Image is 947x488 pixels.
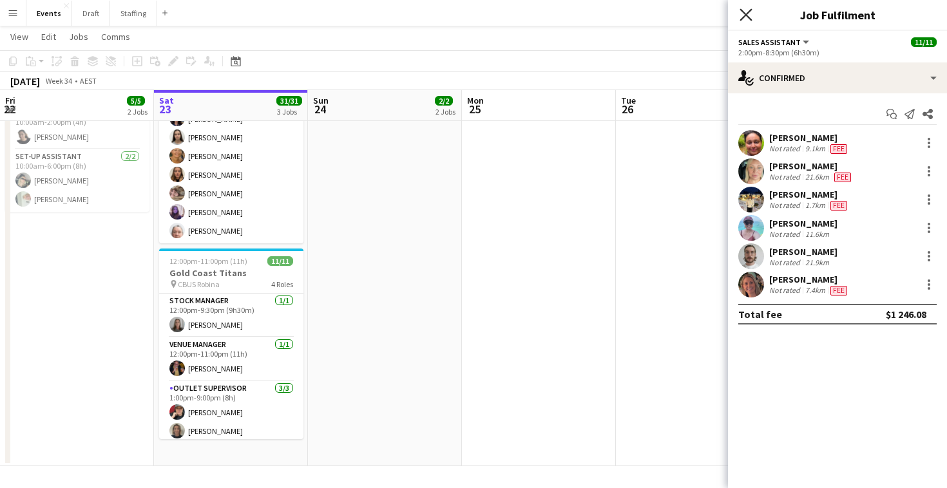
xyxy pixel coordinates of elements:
div: 21.6km [803,172,832,182]
span: 11/11 [267,256,293,266]
div: 9.1km [803,144,828,154]
span: Fee [830,144,847,154]
div: Total fee [738,308,782,321]
div: 7.4km [803,285,828,296]
span: 25 [465,102,484,117]
span: 24 [311,102,329,117]
a: Edit [36,28,61,45]
span: 31/31 [276,96,302,106]
a: Jobs [64,28,93,45]
button: Sales Assistant [738,37,811,47]
span: 4 Roles [271,279,293,289]
div: [DATE] [10,75,40,88]
app-job-card: In progress9:00am-12:00am (15h) (Sun)17/17[PERSON_NAME] River Stage8 RolesOutlet Supervisor1/13:0... [159,53,303,243]
button: Events [26,1,72,26]
app-card-role: Outlet Supervisor3/31:00pm-9:00pm (8h)[PERSON_NAME][PERSON_NAME] [159,381,303,462]
span: 11/11 [911,37,937,47]
span: Sat [159,95,174,106]
div: Crew has different fees then in role [828,200,850,211]
div: 1.7km [803,200,828,211]
div: 2 Jobs [128,107,148,117]
div: [PERSON_NAME] [769,160,854,172]
div: 11.6km [803,229,832,239]
div: [PERSON_NAME] [769,246,837,258]
span: 5/5 [127,96,145,106]
div: Not rated [769,144,803,154]
div: Not rated [769,285,803,296]
span: 26 [619,102,636,117]
span: Fee [830,286,847,296]
span: View [10,31,28,42]
span: Mon [467,95,484,106]
span: Tue [621,95,636,106]
div: $1 246.08 [886,308,926,321]
span: Fee [830,201,847,211]
div: [PERSON_NAME] [769,189,850,200]
app-job-card: 10:00am-6:00pm (8h)3/3Hot Wheels [GEOGRAPHIC_DATA]2 RolesSet-up Assistant1/110:00am-2:00pm (4h)[P... [5,61,149,212]
div: Not rated [769,200,803,211]
span: Week 34 [43,76,75,86]
div: Crew has different fees then in role [828,285,850,296]
div: 2 Jobs [435,107,455,117]
h3: Gold Coast Titans [159,267,303,279]
span: 22 [3,102,15,117]
span: Jobs [69,31,88,42]
span: 2/2 [435,96,453,106]
div: [PERSON_NAME] [769,274,850,285]
div: Confirmed [728,62,947,93]
app-card-role: Set-up Assistant2/210:00am-6:00pm (8h)[PERSON_NAME][PERSON_NAME] [5,149,149,212]
span: Edit [41,31,56,42]
div: Not rated [769,172,803,182]
app-job-card: 12:00pm-11:00pm (11h)11/11Gold Coast Titans CBUS Robina4 RolesStock Manager1/112:00pm-9:30pm (9h3... [159,249,303,439]
div: 2:00pm-8:30pm (6h30m) [738,48,937,57]
span: Fri [5,95,15,106]
button: Staffing [110,1,157,26]
span: CBUS Robina [178,279,220,289]
div: 21.9km [803,258,832,267]
app-card-role: Sales Assistant7/74:00pm-11:00pm (7h)[PERSON_NAME][PERSON_NAME][PERSON_NAME][PERSON_NAME][PERSON_... [159,88,303,243]
div: Not rated [769,258,803,267]
h3: Job Fulfilment [728,6,947,23]
span: 23 [157,102,174,117]
app-card-role: Venue Manager1/112:00pm-11:00pm (11h)[PERSON_NAME] [159,337,303,381]
div: 3 Jobs [277,107,301,117]
div: [PERSON_NAME] [769,218,837,229]
div: [PERSON_NAME] [769,132,850,144]
a: View [5,28,33,45]
span: Sales Assistant [738,37,801,47]
div: Not rated [769,229,803,239]
div: AEST [80,76,97,86]
button: Draft [72,1,110,26]
app-card-role: Stock Manager1/112:00pm-9:30pm (9h30m)[PERSON_NAME] [159,294,303,337]
span: 12:00pm-11:00pm (11h) [169,256,247,266]
div: Crew has different fees then in role [832,172,854,182]
a: Comms [96,28,135,45]
div: Crew has different fees then in role [828,144,850,154]
span: Comms [101,31,130,42]
span: Fee [834,173,851,182]
app-card-role: Set-up Assistant1/110:00am-2:00pm (4h)[PERSON_NAME] [5,106,149,149]
span: Sun [313,95,329,106]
